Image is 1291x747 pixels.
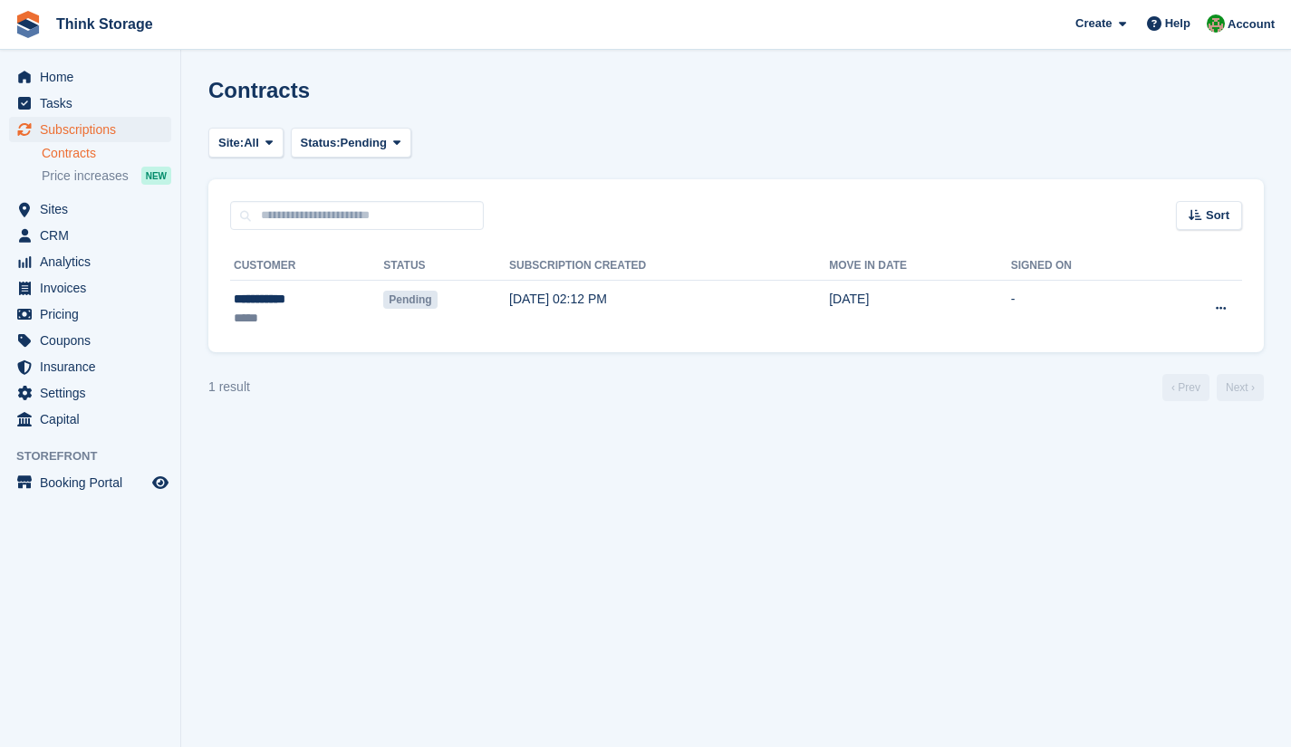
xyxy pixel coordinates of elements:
[301,134,341,152] span: Status:
[218,134,244,152] span: Site:
[383,291,437,309] span: Pending
[42,168,129,185] span: Price increases
[244,134,259,152] span: All
[208,378,250,397] div: 1 result
[40,380,149,406] span: Settings
[1075,14,1112,33] span: Create
[1011,252,1153,281] th: Signed on
[1011,281,1153,338] td: -
[49,9,160,39] a: Think Storage
[341,134,387,152] span: Pending
[149,472,171,493] a: Preview store
[40,223,149,248] span: CRM
[829,281,1010,338] td: [DATE]
[40,407,149,432] span: Capital
[40,64,149,90] span: Home
[14,11,42,38] img: stora-icon-8386f47178a22dfd0bd8f6a31ec36ba5ce8667c1dd55bd0f319d3a0aa187defe.svg
[9,470,171,495] a: menu
[141,167,171,185] div: NEW
[40,196,149,222] span: Sites
[9,380,171,406] a: menu
[9,407,171,432] a: menu
[208,128,284,158] button: Site: All
[230,252,383,281] th: Customer
[9,223,171,248] a: menu
[40,470,149,495] span: Booking Portal
[9,196,171,222] a: menu
[1228,15,1275,34] span: Account
[9,117,171,142] a: menu
[509,252,829,281] th: Subscription created
[40,91,149,116] span: Tasks
[40,249,149,274] span: Analytics
[9,275,171,301] a: menu
[40,275,149,301] span: Invoices
[9,249,171,274] a: menu
[509,281,829,338] td: [DATE] 02:12 PM
[40,117,149,142] span: Subscriptions
[9,354,171,379] a: menu
[1165,14,1190,33] span: Help
[16,447,180,465] span: Storefront
[829,252,1010,281] th: Move in date
[383,252,509,281] th: Status
[1217,374,1264,401] a: Next
[9,64,171,90] a: menu
[1207,14,1225,33] img: Sarah Mackie
[9,302,171,327] a: menu
[1159,374,1267,401] nav: Page
[42,145,171,162] a: Contracts
[42,166,171,186] a: Price increases NEW
[40,354,149,379] span: Insurance
[9,328,171,353] a: menu
[208,78,310,102] h1: Contracts
[1206,206,1229,225] span: Sort
[40,302,149,327] span: Pricing
[9,91,171,116] a: menu
[291,128,411,158] button: Status: Pending
[1162,374,1209,401] a: Previous
[40,328,149,353] span: Coupons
